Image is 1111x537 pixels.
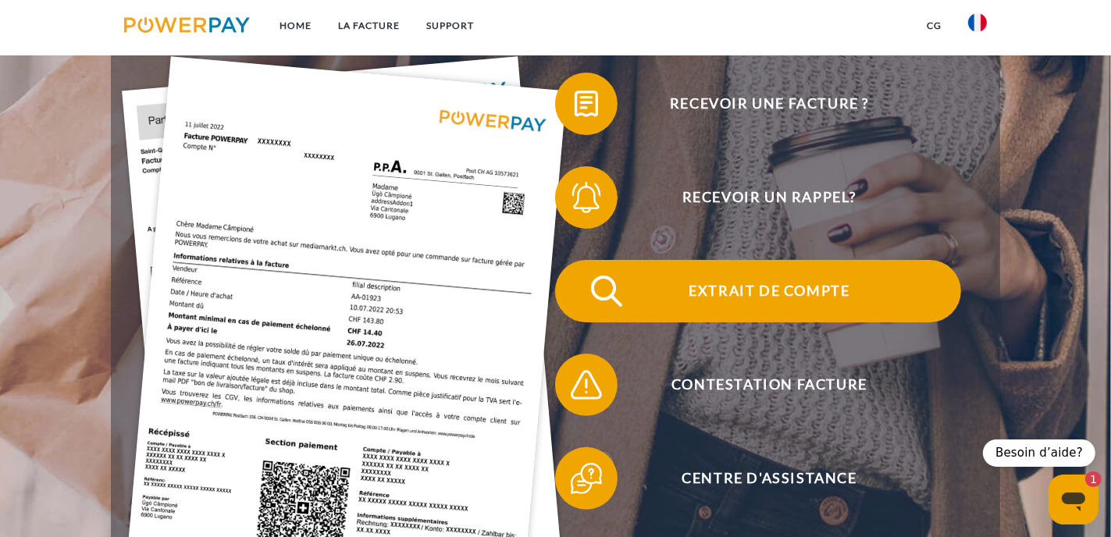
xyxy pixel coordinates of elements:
[413,12,487,40] a: Support
[555,354,961,416] button: Contestation Facture
[587,272,626,311] img: qb_search.svg
[578,73,960,135] span: Recevoir une facture ?
[578,447,960,510] span: Centre d'assistance
[578,354,960,416] span: Contestation Facture
[1049,475,1099,525] iframe: Bouton de lancement de la fenêtre de messagerie, 1 message non lu
[555,260,961,322] button: Extrait de compte
[913,12,955,40] a: CG
[325,12,413,40] a: LA FACTURE
[983,439,1095,467] div: Besoin d’aide?
[567,459,606,498] img: qb_help.svg
[578,166,960,229] span: Recevoir un rappel?
[555,73,961,135] button: Recevoir une facture ?
[567,84,606,123] img: qb_bill.svg
[567,178,606,217] img: qb_bell.svg
[1070,471,1102,487] iframe: Nombre de messages non lus
[968,13,987,32] img: fr
[124,17,250,33] img: logo-powerpay.svg
[555,447,961,510] button: Centre d'assistance
[567,365,606,404] img: qb_warning.svg
[266,12,325,40] a: Home
[578,260,960,322] span: Extrait de compte
[555,166,961,229] button: Recevoir un rappel?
